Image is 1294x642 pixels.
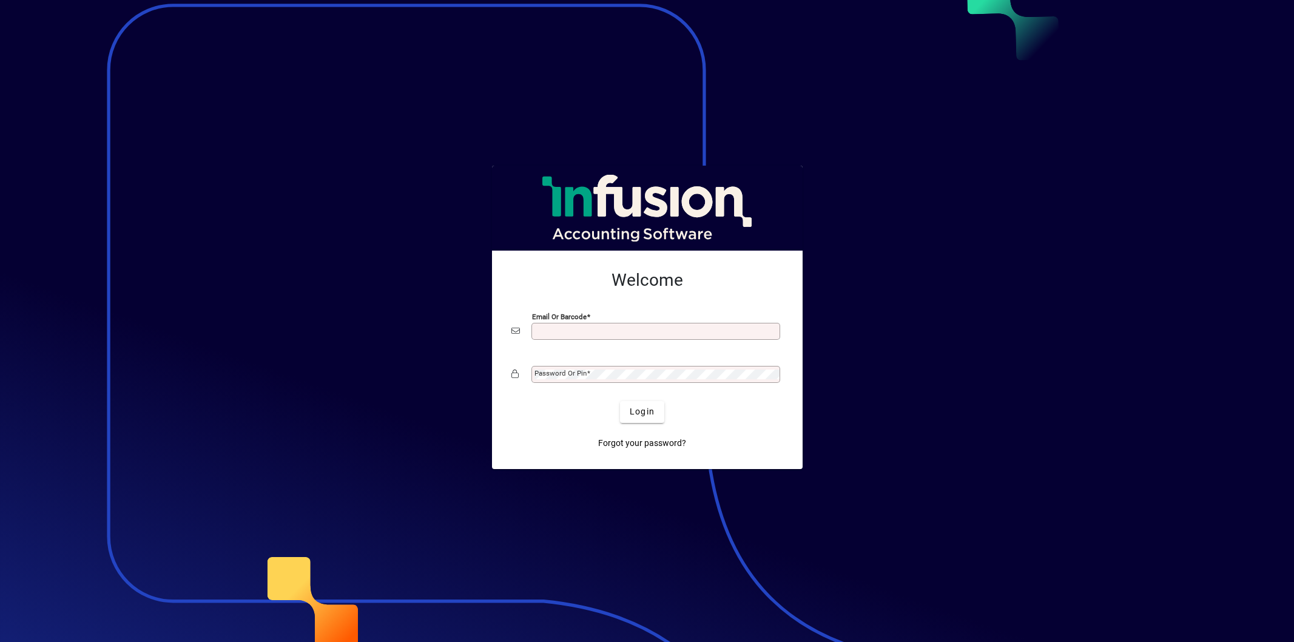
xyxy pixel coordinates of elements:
[630,405,655,418] span: Login
[534,369,587,377] mat-label: Password or Pin
[598,437,686,450] span: Forgot your password?
[620,401,664,423] button: Login
[532,312,587,320] mat-label: Email or Barcode
[593,433,691,454] a: Forgot your password?
[511,270,783,291] h2: Welcome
